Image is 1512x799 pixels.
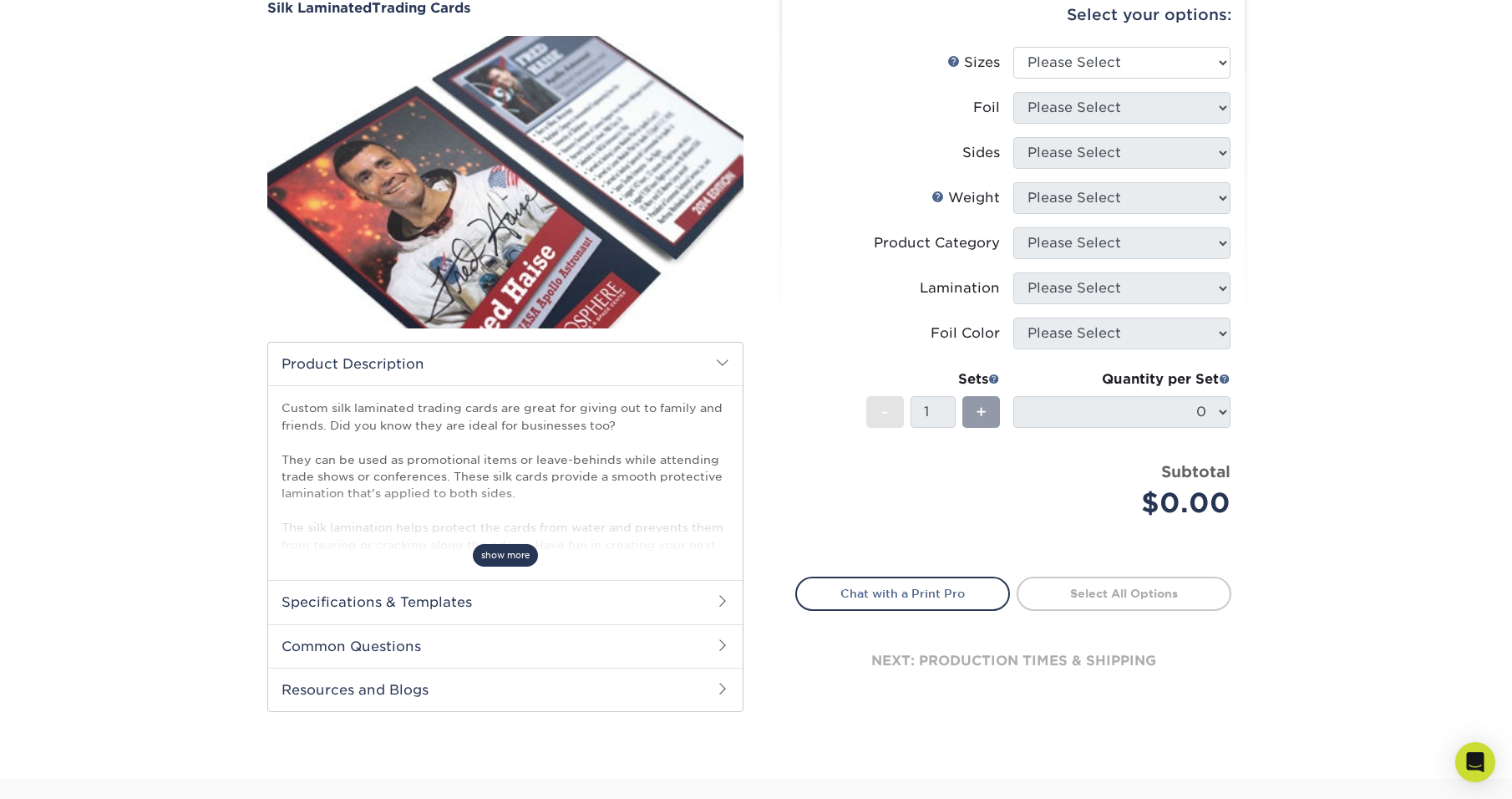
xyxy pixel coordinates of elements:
[267,18,743,347] img: Silk Laminated 01
[920,278,1000,298] div: Lamination
[795,577,1010,610] a: Chat with a Print Pro
[947,53,1000,73] div: Sizes
[1026,483,1230,523] div: $0.00
[874,233,1000,253] div: Product Category
[268,624,743,668] h2: Common Questions
[976,399,987,425] span: +
[881,399,889,425] span: -
[931,323,1000,344] div: Foil Color
[268,668,743,711] h2: Resources and Blogs
[473,544,538,567] span: show more
[1013,369,1230,389] div: Quantity per Set
[795,611,1231,711] div: next: production times & shipping
[973,98,1000,118] div: Foil
[866,369,1000,389] div: Sets
[1017,577,1231,610] a: Select All Options
[1455,742,1495,782] div: Open Intercom Messenger
[282,399,729,570] p: Custom silk laminated trading cards are great for giving out to family and friends. Did you know ...
[268,343,743,385] h2: Product Description
[1161,462,1230,481] strong: Subtotal
[268,580,743,623] h2: Specifications & Templates
[931,188,1000,208] div: Weight
[962,143,1000,163] div: Sides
